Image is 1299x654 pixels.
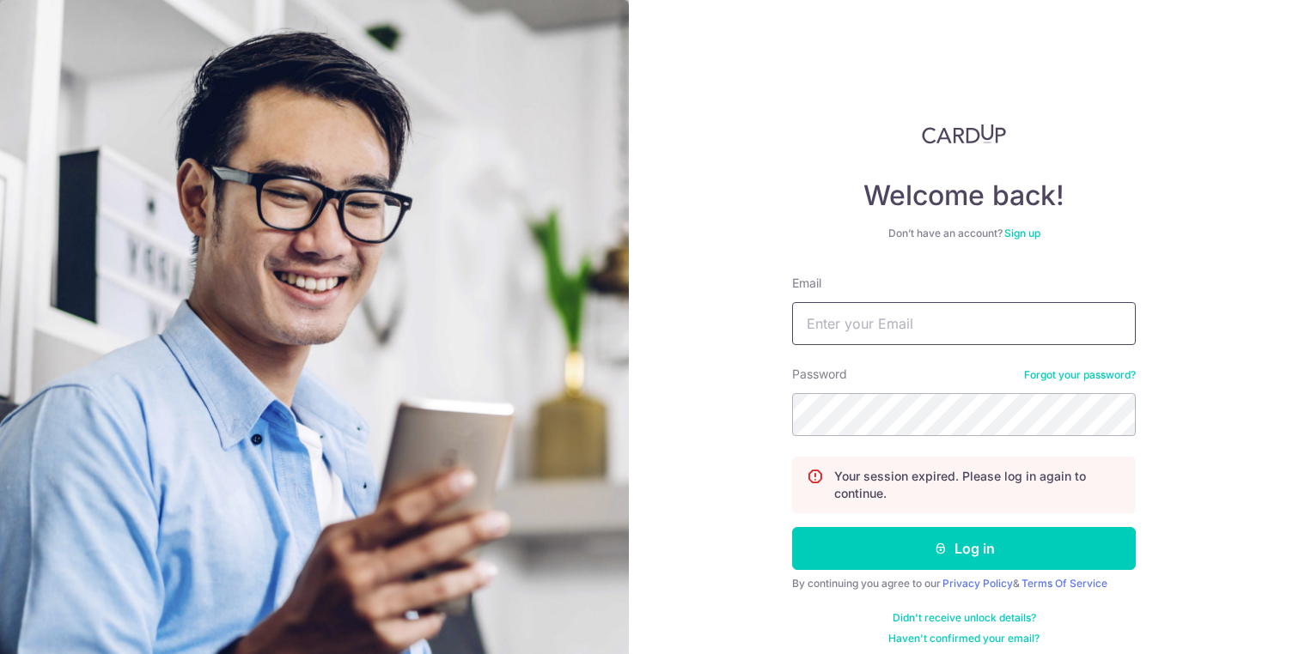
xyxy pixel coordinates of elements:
[792,227,1136,240] div: Don’t have an account?
[888,632,1040,645] a: Haven't confirmed your email?
[922,124,1006,144] img: CardUp Logo
[792,179,1136,213] h4: Welcome back!
[1024,368,1136,382] a: Forgot your password?
[1022,577,1107,590] a: Terms Of Service
[40,12,75,27] span: Help
[792,275,821,292] label: Email
[1004,227,1040,239] a: Sign up
[792,577,1136,590] div: By continuing you agree to our &
[834,468,1121,502] p: Your session expired. Please log in again to continue.
[893,611,1036,625] a: Didn't receive unlock details?
[792,527,1136,570] button: Log in
[792,302,1136,345] input: Enter your Email
[792,366,847,383] label: Password
[942,577,1013,590] a: Privacy Policy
